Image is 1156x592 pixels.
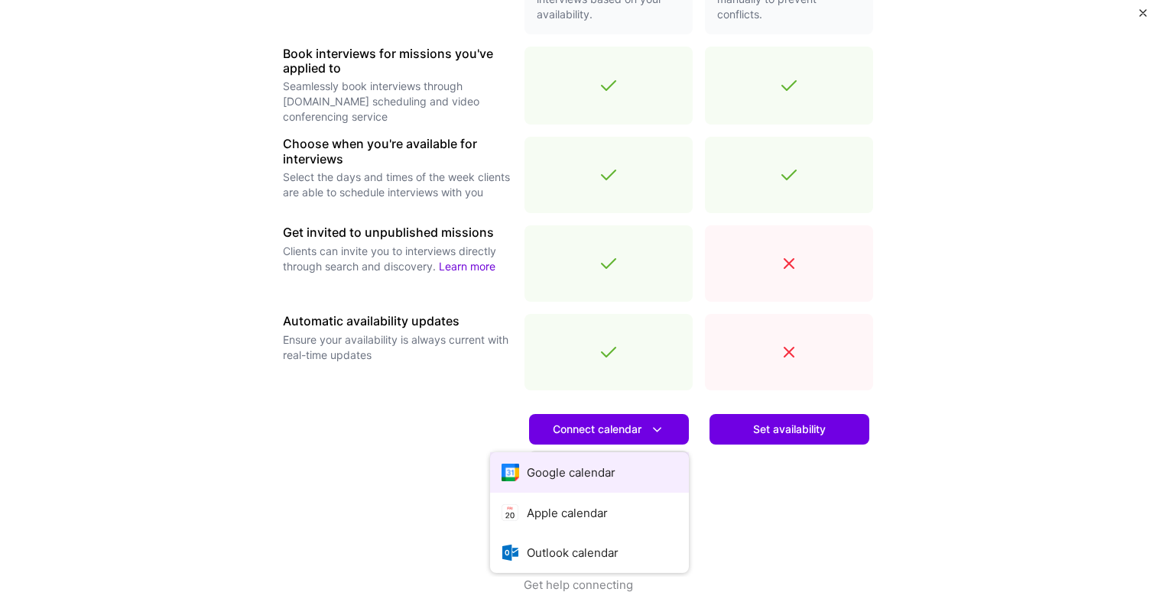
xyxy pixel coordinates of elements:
[283,137,512,166] h3: Choose when you're available for interviews
[283,332,512,363] p: Ensure your availability is always current with real-time updates
[529,451,689,481] a: Learn more
[283,314,512,328] h3: Automatic availability updates
[649,422,665,438] i: icon DownArrowWhite
[283,47,512,76] h3: Book interviews for missions you've applied to
[529,414,689,445] button: Connect calendar
[283,170,512,200] p: Select the days and times of the week clients are able to schedule interviews with you
[439,260,495,273] a: Learn more
[753,422,826,437] span: Set availability
[490,452,689,493] button: Google calendar
[502,544,519,561] i: icon OutlookCalendar
[283,225,512,240] h3: Get invited to unpublished missions
[502,504,519,522] i: icon AppleCalendar
[502,464,519,481] i: icon Google
[710,414,869,445] button: Set availability
[490,493,689,533] button: Apple calendar
[283,244,512,274] p: Clients can invite you to interviews directly through search and discovery.
[553,422,665,438] span: Connect calendar
[1139,9,1147,25] button: Close
[283,79,512,125] p: Seamlessly book interviews through [DOMAIN_NAME] scheduling and video conferencing service
[490,532,689,573] button: Outlook calendar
